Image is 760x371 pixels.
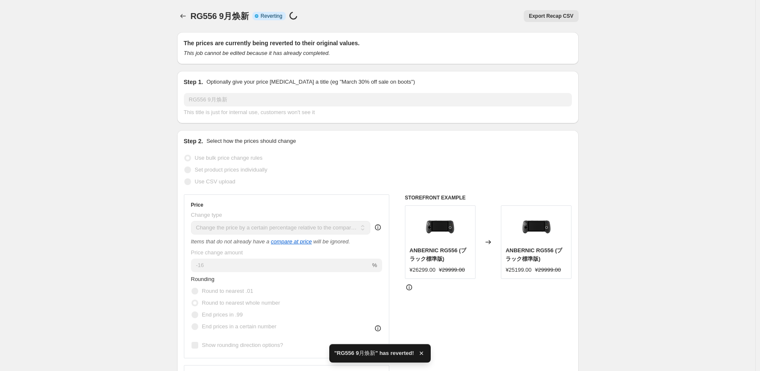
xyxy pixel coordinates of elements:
[410,266,435,274] div: ¥26299.00
[423,210,457,244] img: RG556_80x.png
[206,137,296,145] p: Select how the prices should change
[177,10,189,22] button: Price change jobs
[524,10,578,22] button: Export Recap CSV
[374,223,382,232] div: help
[202,323,276,330] span: End prices in a certain number
[191,249,243,256] span: Price change amount
[184,39,572,47] h2: The prices are currently being reverted to their original values.
[191,276,215,282] span: Rounding
[334,349,414,357] span: "RG556 9月焕新" has reverted!
[195,178,235,185] span: Use CSV upload
[184,109,315,115] span: This title is just for internal use, customers won't see it
[195,155,262,161] span: Use bulk price change rules
[184,137,203,145] h2: Step 2.
[202,342,283,348] span: Show rounding direction options?
[271,238,312,245] button: compare at price
[261,13,282,19] span: Reverting
[184,50,330,56] i: This job cannot be edited because it has already completed.
[191,259,371,272] input: -20
[202,311,243,318] span: End prices in .99
[202,288,253,294] span: Round to nearest .01
[206,78,415,86] p: Optionally give your price [MEDICAL_DATA] a title (eg "March 30% off sale on boots")
[535,266,561,274] strike: ¥29999.00
[410,247,466,262] span: ANBERNIC RG556 (ブラック標準版)
[405,194,572,201] h6: STOREFRONT EXAMPLE
[191,202,203,208] h3: Price
[191,238,270,245] i: Items that do not already have a
[191,212,222,218] span: Change type
[313,238,350,245] i: will be ignored.
[195,166,268,173] span: Set product prices individually
[506,266,531,274] div: ¥25199.00
[529,13,573,19] span: Export Recap CSV
[202,300,280,306] span: Round to nearest whole number
[506,247,562,262] span: ANBERNIC RG556 (ブラック標準版)
[184,78,203,86] h2: Step 1.
[439,266,465,274] strike: ¥29999.00
[519,210,553,244] img: RG556_80x.png
[184,93,572,106] input: 30% off holiday sale
[191,11,249,21] span: RG556 9月焕新
[372,262,377,268] span: %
